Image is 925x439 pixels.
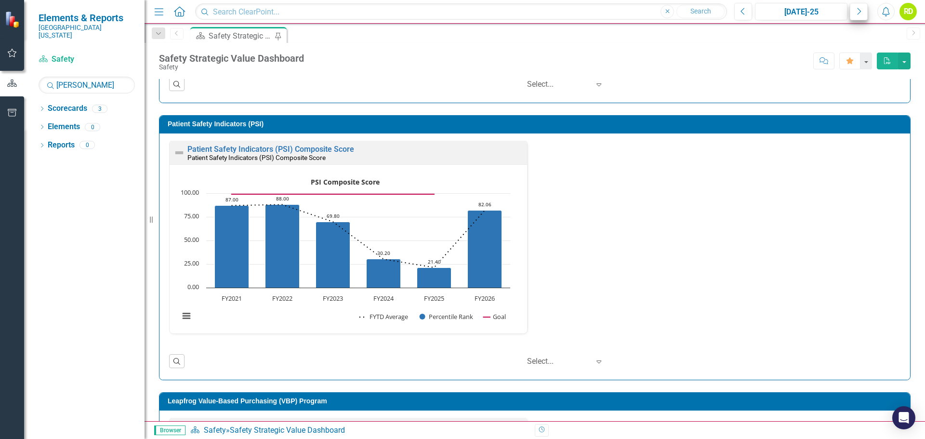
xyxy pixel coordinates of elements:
a: Patient Safety Indicators (PSI) Composite Score [187,145,354,154]
span: Elements & Reports [39,12,135,24]
div: Open Intercom Messenger [892,406,915,429]
a: Elements [48,121,80,133]
text: 100.00 [181,188,199,197]
svg: Interactive chart [174,174,515,331]
text: 88.00 [276,195,289,202]
button: [DATE]-25 [755,3,847,20]
text: 30.20 [377,250,390,256]
text: 25.00 [184,259,199,267]
path: FY2025, 21.4. Percentile Rank. [417,267,451,288]
path: FY2021, 87. Percentile Rank. [215,205,249,288]
div: PSI Composite Score. Highcharts interactive chart. [174,174,522,331]
path: FY2022, 88. Percentile Rank. [265,204,300,288]
path: FY2024, 30.2. Percentile Rank. [367,259,401,288]
path: FY2026, 82.06. Percentile Rank. [468,210,502,288]
path: FY2023, 69.8. Percentile Rank. [316,222,350,288]
a: Safety [39,54,135,65]
button: Show Percentile Rank [420,312,474,321]
div: 0 [85,123,100,131]
text: 87.00 [225,196,238,203]
input: Search Below... [39,77,135,93]
span: Search [690,7,711,15]
text: 50.00 [184,235,199,244]
small: [GEOGRAPHIC_DATA][US_STATE] [39,24,135,40]
text: 0.00 [187,282,199,291]
button: RD [899,3,917,20]
div: [DATE]-25 [758,6,844,18]
button: Search [676,5,725,18]
text: FY2022 [272,294,292,303]
text: 69.80 [327,213,340,219]
h3: Leapfrog Value-Based Purchasing (VBP) Program [168,398,905,405]
button: View chart menu, PSI Composite Score [180,309,193,323]
div: » [190,425,528,436]
div: Safety Strategic Value Dashboard [230,426,345,435]
div: Safety Strategic Value Dashboard [159,53,304,64]
text: 82.06 [478,201,491,208]
text: 21.40 [428,258,441,265]
div: 0 [79,141,95,149]
a: Reports [48,140,75,151]
text: FY2021 [222,294,242,303]
h3: Patient Safety Indicators (PSI) [168,120,905,128]
g: Goal, series 3 of 3. Line with 6 data points. [230,192,436,196]
button: Show FYTD Average [359,312,409,321]
button: Show Goal [483,312,506,321]
a: Safety [204,426,226,435]
a: Scorecards [48,103,87,114]
div: Safety [159,64,304,71]
text: FY2023 [323,294,343,303]
text: FY2025 [424,294,444,303]
text: FY2024 [373,294,394,303]
text: 75.00 [184,212,199,220]
small: Patient Safety Indicators (PSI) Composite Score [187,154,326,161]
g: Percentile Rank, series 2 of 3. Bar series with 6 bars. [215,204,502,288]
div: 3 [92,105,107,113]
span: Browser [154,426,185,435]
div: Safety Strategic Value Dashboard [209,30,272,42]
input: Search ClearPoint... [195,3,727,20]
img: Not Defined [173,147,185,159]
text: FY2026 [475,294,495,303]
text: PSI Composite Score [311,177,380,186]
img: ClearPoint Strategy [5,11,22,28]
